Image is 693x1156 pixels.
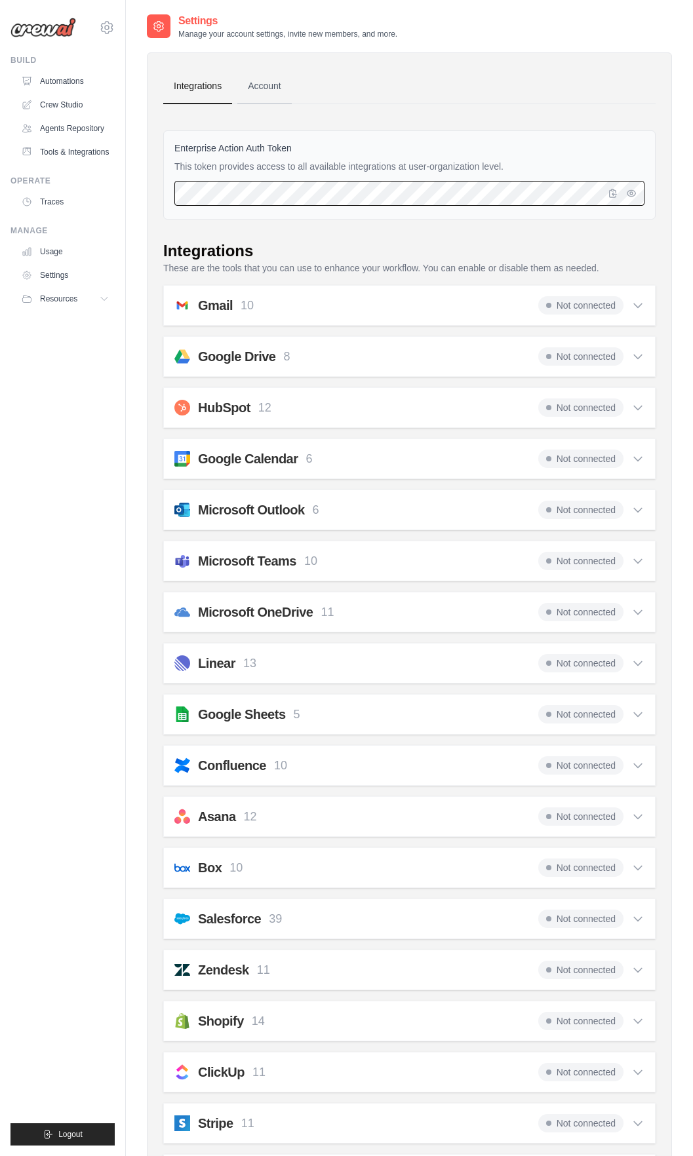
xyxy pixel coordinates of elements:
h2: Asana [198,807,236,826]
h2: Zendesk [198,961,249,979]
img: svg+xml;base64,PHN2ZyB4bWxucz0iaHR0cDovL3d3dy53My5vcmcvMjAwMC9zdmciIHhtbDpzcGFjZT0icHJlc2VydmUiIH... [174,706,190,722]
span: Not connected [538,961,624,979]
h2: Salesforce [198,910,261,928]
span: Not connected [538,807,624,826]
img: svg+xml;base64,PHN2ZyB4bWxucz0iaHR0cDovL3d3dy53My5vcmcvMjAwMC9zdmciIHZpZXdCb3g9IjAgMCAyNCAyNCI+PH... [174,604,190,620]
h2: ClickUp [198,1063,245,1081]
span: Not connected [538,552,624,570]
p: 12 [258,399,271,417]
button: Resources [16,288,115,309]
p: This token provides access to all available integrations at user-organization level. [174,160,644,173]
span: Not connected [538,501,624,519]
a: Usage [16,241,115,262]
span: Not connected [538,1114,624,1132]
img: Logo [10,18,76,37]
img: svg+xml;base64,PHN2ZyB4bWxucz0iaHR0cDovL3d3dy53My5vcmcvMjAwMC9zdmciIHZpZXdCb3g9IjAgMCAxMDI0IDEwMj... [174,400,190,415]
p: 13 [243,655,256,672]
img: zendesk.svg [174,962,190,978]
span: Not connected [538,1063,624,1081]
h2: Google Calendar [198,450,298,468]
p: 14 [252,1012,265,1030]
p: 10 [241,297,254,315]
p: Manage your account settings, invite new members, and more. [178,29,397,39]
a: Automations [16,71,115,92]
h2: Shopify [198,1012,244,1030]
img: svg+xml;base64,PHN2ZyB4bWxucz0iaHR0cDovL3d3dy53My5vcmcvMjAwMC9zdmciIHZpZXdCb3g9IjAgLTMgNDggNDgiPj... [174,349,190,364]
label: Enterprise Action Auth Token [174,142,644,155]
h2: Microsoft Teams [198,552,296,570]
img: shopify.svg [174,1013,190,1029]
span: Not connected [538,450,624,468]
p: 12 [244,808,257,826]
p: 10 [304,552,317,570]
div: Integrations [163,241,253,261]
span: Not connected [538,705,624,723]
h2: Gmail [198,296,233,315]
button: Logout [10,1123,115,1146]
h2: Stripe [198,1114,233,1132]
p: 5 [294,706,300,723]
p: 8 [283,348,290,366]
p: 11 [257,961,270,979]
a: Agents Repository [16,118,115,139]
p: 10 [229,859,243,877]
h2: HubSpot [198,398,250,417]
p: 6 [313,501,319,519]
h2: Google Sheets [198,705,286,723]
p: 6 [306,450,313,468]
img: clickup.svg [174,1064,190,1080]
a: Traces [16,191,115,212]
span: Not connected [538,398,624,417]
img: linear.svg [174,655,190,671]
h2: Microsoft OneDrive [198,603,313,621]
span: Not connected [538,654,624,672]
p: 11 [252,1064,266,1081]
p: 10 [274,757,287,775]
a: Tools & Integrations [16,142,115,163]
a: Settings [16,265,115,286]
span: Not connected [538,296,624,315]
span: Resources [40,294,77,304]
div: Build [10,55,115,66]
h2: Microsoft Outlook [198,501,305,519]
div: Manage [10,225,115,236]
div: Operate [10,176,115,186]
h2: Confluence [198,756,266,775]
span: Not connected [538,347,624,366]
img: asana.svg [174,809,190,824]
span: Not connected [538,910,624,928]
img: svg+xml;base64,PHN2ZyB4bWxucz0iaHR0cDovL3d3dy53My5vcmcvMjAwMC9zdmciIGFyaWEtbGFiZWw9IkdtYWlsIiB2aW... [174,298,190,313]
a: Account [237,69,292,104]
img: confluence.svg [174,758,190,773]
img: svg+xml;base64,PHN2ZyB4bWxucz0iaHR0cDovL3d3dy53My5vcmcvMjAwMC9zdmciIHByZXNlcnZlQXNwZWN0UmF0aW89In... [174,451,190,467]
img: salesforce.svg [174,911,190,927]
p: 11 [321,604,334,621]
img: svg+xml;base64,PHN2ZyB4bWxucz0iaHR0cDovL3d3dy53My5vcmcvMjAwMC9zdmciIGZpbGw9Im5vbmUiIHZpZXdCb3g9Ij... [174,553,190,569]
p: 39 [269,910,282,928]
p: 11 [241,1115,254,1132]
img: box.svg [174,860,190,876]
img: stripe.svg [174,1115,190,1131]
span: Logout [58,1129,83,1140]
h2: Google Drive [198,347,275,366]
h2: Settings [178,13,397,29]
a: Crew Studio [16,94,115,115]
p: These are the tools that you can use to enhance your workflow. You can enable or disable them as ... [163,261,656,275]
h2: Linear [198,654,235,672]
span: Not connected [538,756,624,775]
img: svg+xml;base64,PHN2ZyB4bWxucz0iaHR0cDovL3d3dy53My5vcmcvMjAwMC9zdmciIGZpbGw9Im5vbmUiIHZpZXdCb3g9Ij... [174,502,190,518]
span: Not connected [538,1012,624,1030]
h2: Box [198,858,222,877]
a: Integrations [163,69,232,104]
span: Not connected [538,858,624,877]
span: Not connected [538,603,624,621]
